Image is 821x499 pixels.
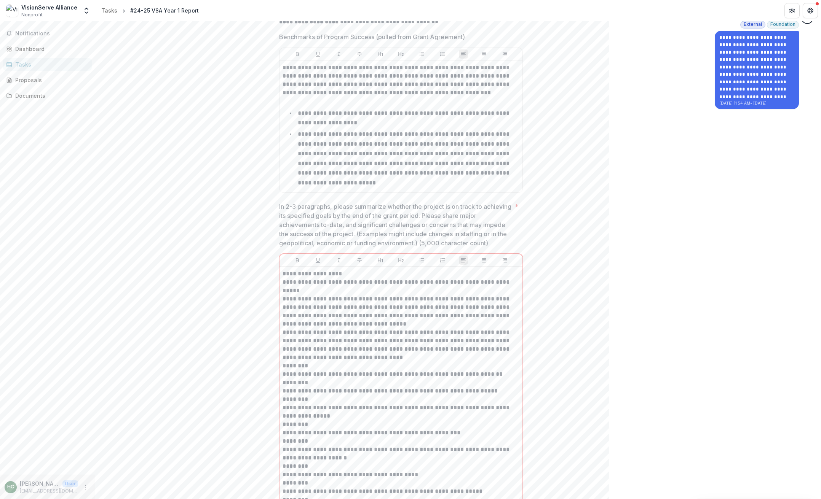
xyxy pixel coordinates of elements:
[293,256,302,265] button: Bold
[3,89,92,102] a: Documents
[98,5,120,16] a: Tasks
[15,45,86,53] div: Dashboard
[20,480,59,488] p: [PERSON_NAME]
[500,49,510,59] button: Align Right
[15,92,86,100] div: Documents
[62,480,78,487] p: User
[417,256,426,265] button: Bullet List
[6,5,18,17] img: VisionServe Alliance
[21,11,43,18] span: Nonprofit
[3,43,92,55] a: Dashboard
[355,256,364,265] button: Strike
[500,256,510,265] button: Align Right
[81,483,90,492] button: More
[438,256,447,265] button: Ordered List
[355,49,364,59] button: Strike
[21,3,77,11] div: VisionServe Alliance
[396,49,406,59] button: Heading 2
[81,3,92,18] button: Open entity switcher
[3,74,92,86] a: Proposals
[744,22,762,27] span: External
[101,6,117,14] div: Tasks
[313,256,323,265] button: Underline
[417,49,426,59] button: Bullet List
[396,256,406,265] button: Heading 2
[459,49,468,59] button: Align Left
[784,3,800,18] button: Partners
[15,60,86,68] div: Tasks
[15,30,89,37] span: Notifications
[479,256,489,265] button: Align Center
[719,100,794,106] p: [DATE] 11:54 AM • [DATE]
[376,256,385,265] button: Heading 1
[130,6,199,14] div: #24-25 VSA Year 1 Report
[20,488,78,494] p: [EMAIL_ADDRESS][DOMAIN_NAME]
[459,256,468,265] button: Align Left
[334,256,343,265] button: Italicize
[479,49,489,59] button: Align Center
[98,5,202,16] nav: breadcrumb
[3,27,92,40] button: Notifications
[279,32,465,41] p: Benchmarks of Program Success (pulled from Grant Agreement)
[313,49,323,59] button: Underline
[803,3,818,18] button: Get Help
[15,76,86,84] div: Proposals
[376,49,385,59] button: Heading 1
[334,49,343,59] button: Italicize
[7,485,14,489] div: Helen Chapman
[3,58,92,71] a: Tasks
[279,202,512,248] p: In 2-3 paragraphs, please summarize whether the project is on track to achieving its specified go...
[770,22,795,27] span: Foundation
[293,49,302,59] button: Bold
[438,49,447,59] button: Ordered List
